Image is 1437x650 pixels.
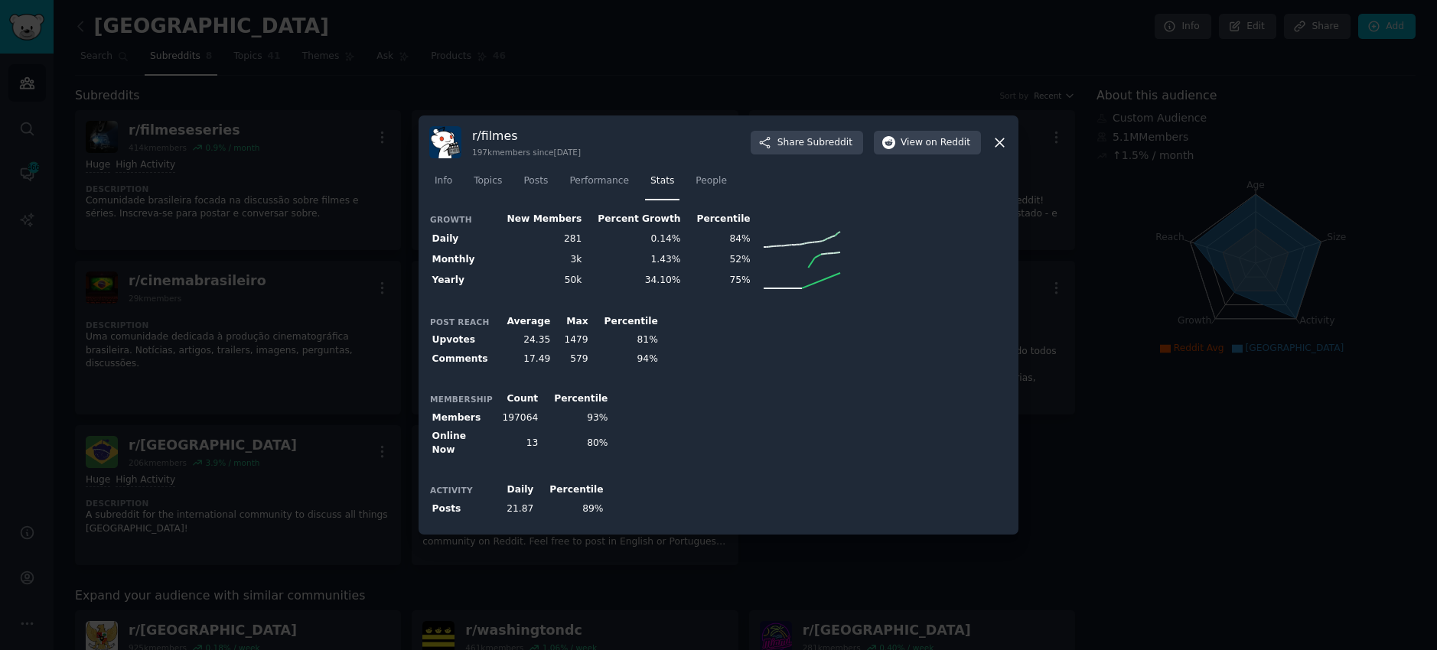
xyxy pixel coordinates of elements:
[683,210,753,229] th: Percentile
[585,249,683,270] td: 1.43%
[541,427,611,460] td: 80%
[569,174,629,188] span: Performance
[468,169,507,200] a: Topics
[553,331,591,350] td: 1479
[429,331,494,350] th: Upvotes
[474,174,502,188] span: Topics
[494,270,585,291] td: 50k
[690,169,732,200] a: People
[494,390,541,409] th: Count
[541,408,611,427] td: 93%
[494,427,541,460] td: 13
[874,131,981,155] button: Viewon Reddit
[553,349,591,369] td: 579
[494,249,585,270] td: 3k
[430,394,493,405] h3: Membership
[429,126,461,158] img: filmes
[591,349,660,369] td: 94%
[585,210,683,229] th: Percent Growth
[429,427,494,460] th: Online Now
[429,169,458,200] a: Info
[926,136,970,150] span: on Reddit
[494,229,585,249] td: 281
[585,270,683,291] td: 34.10%
[429,249,494,270] th: Monthly
[494,481,536,500] th: Daily
[564,169,634,200] a: Performance
[777,136,852,150] span: Share
[696,174,727,188] span: People
[536,481,606,500] th: Percentile
[494,312,553,331] th: Average
[435,174,452,188] span: Info
[645,169,679,200] a: Stats
[751,131,863,155] button: ShareSubreddit
[683,270,753,291] td: 75%
[430,214,493,225] h3: Growth
[553,312,591,331] th: Max
[494,408,541,427] td: 197064
[807,136,852,150] span: Subreddit
[494,349,553,369] td: 17.49
[650,174,674,188] span: Stats
[536,499,606,518] td: 89%
[430,317,493,327] h3: Post Reach
[591,331,660,350] td: 81%
[429,349,494,369] th: Comments
[901,136,970,150] span: View
[430,485,493,496] h3: Activity
[472,147,581,158] div: 197k members since [DATE]
[518,169,553,200] a: Posts
[494,331,553,350] td: 24.35
[541,390,611,409] th: Percentile
[683,249,753,270] td: 52%
[523,174,548,188] span: Posts
[683,229,753,249] td: 84%
[472,128,581,144] h3: r/ filmes
[429,499,494,518] th: Posts
[429,408,494,427] th: Members
[494,210,585,229] th: New Members
[494,499,536,518] td: 21.87
[429,270,494,291] th: Yearly
[429,229,494,249] th: Daily
[591,312,660,331] th: Percentile
[585,229,683,249] td: 0.14%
